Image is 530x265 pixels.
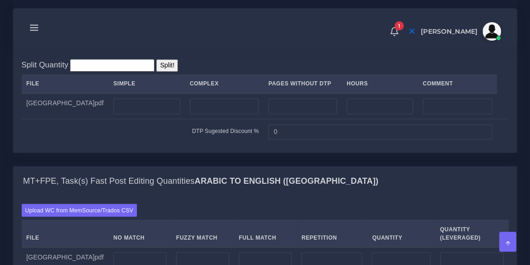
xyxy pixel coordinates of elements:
[22,204,137,216] label: Upload WC from MemSource/Trados CSV
[192,127,259,135] label: DTP Sugested Discount %
[297,220,367,247] th: Repetition
[483,22,501,41] img: avatar
[171,220,234,247] th: Fuzzy Match
[264,74,342,93] th: Pages Without DTP
[13,166,517,196] div: MT+FPE, Task(s) Fast Post Editing QuantitiesArabic TO English ([GEOGRAPHIC_DATA])
[367,220,435,247] th: Quantity
[395,21,404,30] span: 1
[418,74,497,93] th: Comment
[156,59,178,72] input: Split!
[386,26,402,36] a: 1
[22,220,109,247] th: File
[421,28,477,35] span: [PERSON_NAME]
[342,74,418,93] th: Hours
[22,93,109,119] td: [GEOGRAPHIC_DATA]pdf
[234,220,297,247] th: Full Match
[109,74,185,93] th: Simple
[22,74,109,93] th: File
[185,74,264,93] th: Complex
[109,220,171,247] th: No Match
[23,176,378,186] h4: MT+FPE, Task(s) Fast Post Editing Quantities
[13,51,517,152] div: DTP Recreation, Task(s) DTP Recreation QuantitiesArabic TO English ([GEOGRAPHIC_DATA])
[194,176,378,185] b: Arabic TO English ([GEOGRAPHIC_DATA])
[416,22,504,41] a: [PERSON_NAME]avatar
[435,220,508,247] th: Quantity (Leveraged)
[22,59,69,71] label: Split Quantity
